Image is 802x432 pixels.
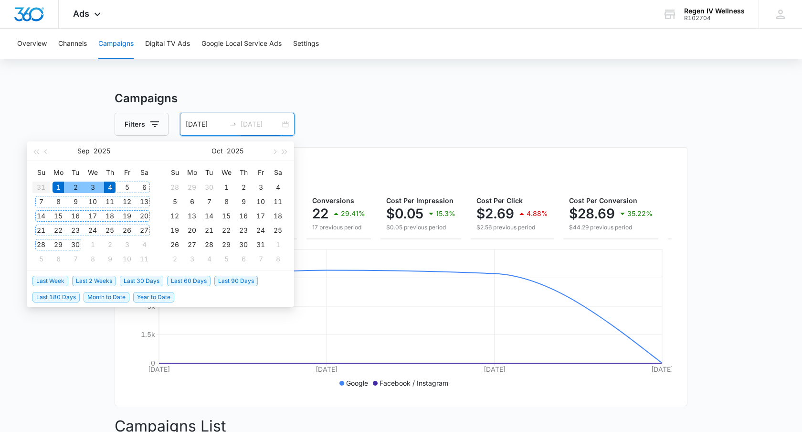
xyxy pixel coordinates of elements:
[255,196,266,207] div: 10
[118,165,136,180] th: Fr
[53,253,64,265] div: 6
[32,238,50,252] td: 2025-09-28
[252,252,269,266] td: 2025-11-07
[84,209,101,223] td: 2025-09-17
[269,209,286,223] td: 2025-10-18
[166,238,183,252] td: 2025-10-26
[87,196,98,207] div: 10
[269,252,286,266] td: 2025-11-08
[101,180,118,194] td: 2025-09-04
[136,252,153,266] td: 2025-10-11
[218,252,235,266] td: 2025-11-05
[121,196,133,207] div: 12
[136,180,153,194] td: 2025-09-06
[67,209,84,223] td: 2025-09-16
[70,210,81,222] div: 16
[252,209,269,223] td: 2025-10-17
[32,194,50,209] td: 2025-09-07
[53,225,64,236] div: 22
[316,365,338,373] tspan: [DATE]
[115,113,169,136] button: Filters
[118,209,136,223] td: 2025-09-19
[84,194,101,209] td: 2025-09-10
[186,182,198,193] div: 29
[138,253,150,265] div: 11
[272,182,284,193] div: 4
[183,209,200,223] td: 2025-10-13
[183,180,200,194] td: 2025-09-29
[166,223,183,238] td: 2025-10-19
[312,196,354,205] span: Conversions
[200,180,218,194] td: 2025-09-30
[229,120,237,128] span: to
[221,225,232,236] div: 22
[235,238,252,252] td: 2025-10-30
[84,223,101,238] td: 2025-09-24
[151,359,155,367] tspan: 0
[238,239,249,250] div: 30
[35,253,47,265] div: 5
[186,196,198,207] div: 6
[35,239,47,250] div: 28
[235,165,252,180] th: Th
[136,209,153,223] td: 2025-09-20
[101,165,118,180] th: Th
[229,120,237,128] span: swap-right
[136,238,153,252] td: 2025-10-04
[484,365,506,373] tspan: [DATE]
[386,206,423,221] p: $0.05
[118,180,136,194] td: 2025-09-05
[84,165,101,180] th: We
[35,210,47,222] div: 14
[138,182,150,193] div: 6
[138,225,150,236] div: 27
[341,210,365,217] p: 29.41%
[255,225,266,236] div: 24
[312,206,328,221] p: 22
[50,252,67,266] td: 2025-10-06
[121,182,133,193] div: 5
[120,276,163,286] span: Last 30 Days
[235,194,252,209] td: 2025-10-09
[53,182,64,193] div: 1
[200,165,218,180] th: Tu
[118,223,136,238] td: 2025-09-26
[115,90,687,107] h3: Campaigns
[269,194,286,209] td: 2025-10-11
[35,225,47,236] div: 21
[569,223,653,232] p: $44.29 previous period
[221,210,232,222] div: 15
[218,165,235,180] th: We
[50,223,67,238] td: 2025-09-22
[101,209,118,223] td: 2025-09-18
[101,223,118,238] td: 2025-09-25
[186,210,198,222] div: 13
[136,194,153,209] td: 2025-09-13
[252,180,269,194] td: 2025-10-03
[121,225,133,236] div: 26
[380,378,448,388] p: Facebook / Instagram
[101,252,118,266] td: 2025-10-09
[67,223,84,238] td: 2025-09-23
[627,210,653,217] p: 35.22%
[186,253,198,265] div: 3
[203,225,215,236] div: 21
[169,239,180,250] div: 26
[67,194,84,209] td: 2025-09-09
[133,292,174,302] span: Year to Date
[386,196,454,205] span: Cost Per Impression
[186,239,198,250] div: 27
[145,29,190,59] button: Digital TV Ads
[527,210,548,217] p: 4.88%
[53,210,64,222] div: 15
[77,141,90,161] button: Sep
[218,238,235,252] td: 2025-10-29
[70,182,81,193] div: 2
[346,378,368,388] p: Google
[227,141,243,161] button: 2025
[104,182,116,193] div: 4
[32,292,80,302] span: Last 180 Days
[238,196,249,207] div: 9
[136,223,153,238] td: 2025-09-27
[200,252,218,266] td: 2025-11-04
